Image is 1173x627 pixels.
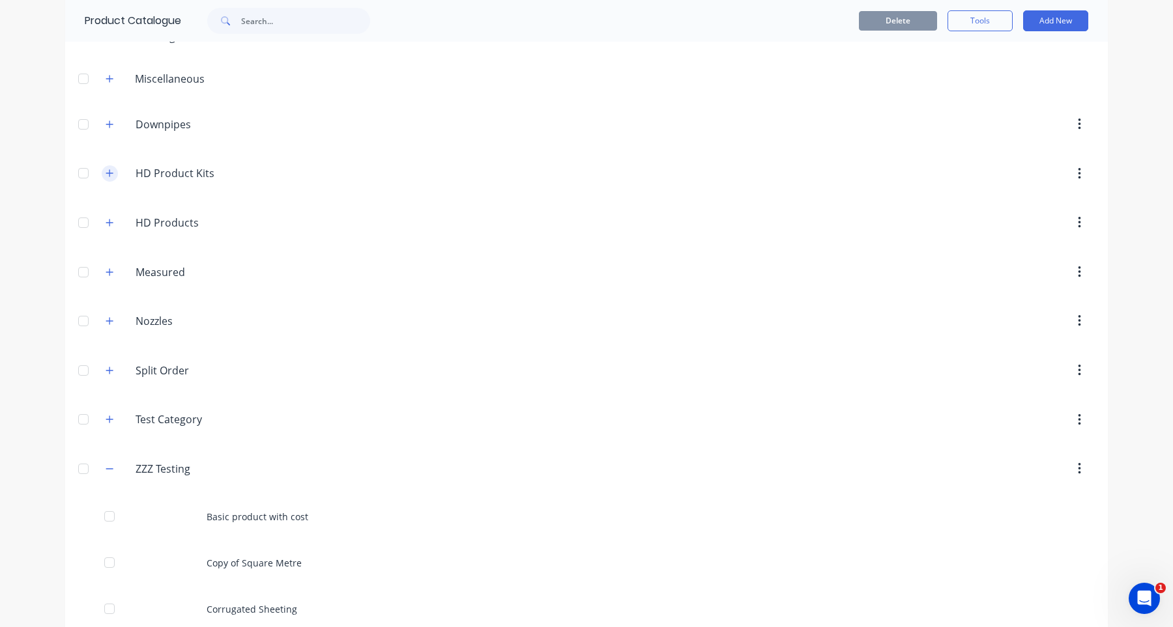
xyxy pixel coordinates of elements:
div: Copy of Square Metre [65,540,1108,586]
input: Enter category name [136,461,290,477]
input: Enter category name [136,165,290,181]
input: Enter category name [136,264,290,280]
input: Enter category name [136,411,290,427]
button: Add New [1023,10,1088,31]
span: 1 [1155,583,1166,593]
button: Delete [859,11,937,31]
iframe: Intercom live chat [1129,583,1160,614]
input: Enter category name [136,313,290,329]
input: Enter category name [136,117,290,132]
input: Enter category name [136,363,290,378]
div: Basic product with cost [65,494,1108,540]
button: Tools [948,10,1013,31]
input: Search... [241,8,370,34]
div: Miscellaneous [124,71,215,87]
input: Enter category name [136,215,290,230]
